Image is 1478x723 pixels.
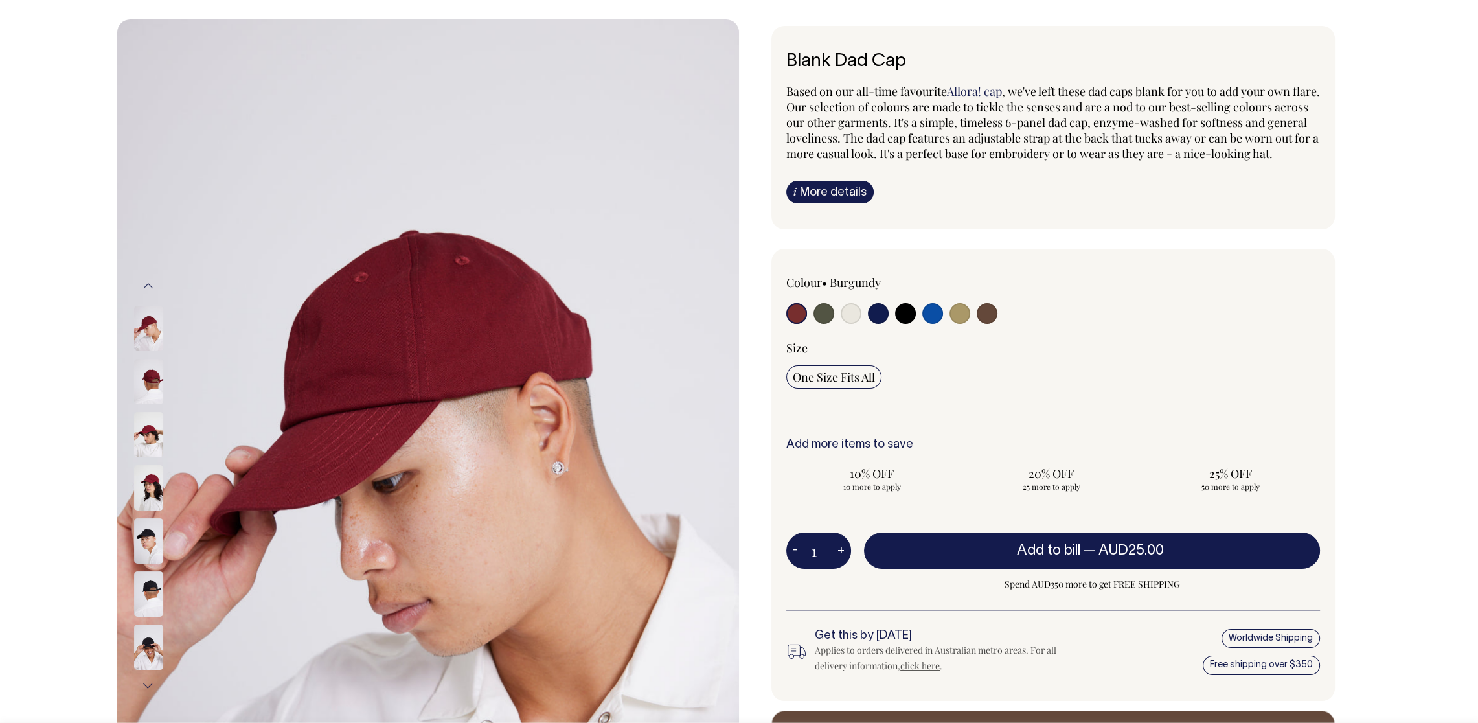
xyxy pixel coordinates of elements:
span: AUD25.00 [1098,544,1164,557]
div: Colour [786,275,1000,290]
span: Spend AUD350 more to get FREE SHIPPING [864,577,1320,592]
button: Previous [139,271,158,301]
span: i [793,185,797,198]
div: Applies to orders delivered in Australian metro areas. For all delivery information, . [815,643,1078,674]
img: burgundy [134,465,163,511]
input: 10% OFF 10 more to apply [786,462,958,496]
img: black [134,518,163,564]
span: — [1084,544,1167,557]
input: 20% OFF 25 more to apply [966,462,1137,496]
a: click here [900,660,940,672]
span: 10% OFF [793,466,951,481]
a: Allora! cap [947,84,1002,99]
button: Next [139,671,158,700]
img: black [134,571,163,617]
span: One Size Fits All [793,369,875,385]
input: One Size Fits All [786,365,881,389]
span: , we've left these dad caps blank for you to add your own flare. Our selection of colours are mad... [786,84,1320,161]
a: iMore details [786,181,874,203]
span: 25% OFF [1151,466,1310,481]
span: 20% OFF [972,466,1131,481]
img: black [134,625,163,670]
img: burgundy [134,359,163,404]
label: Burgundy [830,275,881,290]
button: Add to bill —AUD25.00 [864,533,1320,569]
h6: Get this by [DATE] [815,630,1078,643]
h6: Add more items to save [786,439,1320,452]
span: 10 more to apply [793,481,951,492]
span: Add to bill [1017,544,1080,557]
span: • [822,275,827,290]
button: - [786,538,804,564]
img: burgundy [134,412,163,457]
h1: Blank Dad Cap [786,52,1320,72]
div: Size [786,340,1320,356]
span: Based on our all-time favourite [786,84,947,99]
span: 25 more to apply [972,481,1131,492]
input: 25% OFF 50 more to apply [1144,462,1316,496]
span: 50 more to apply [1151,481,1310,492]
img: burgundy [134,306,163,351]
button: + [831,538,851,564]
